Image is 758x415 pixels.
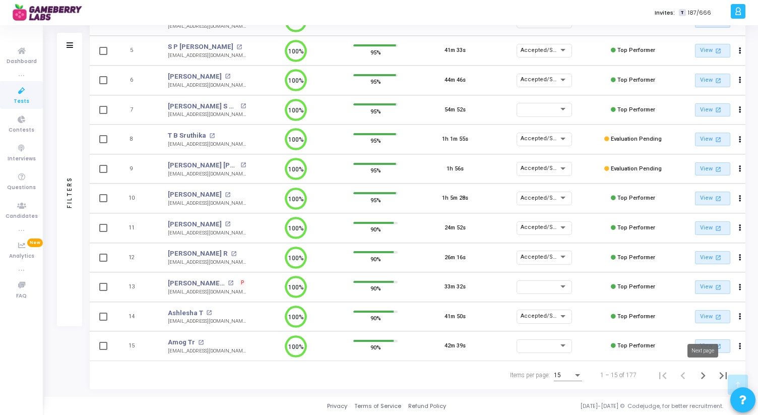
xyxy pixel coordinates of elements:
[695,44,730,57] a: View
[733,280,747,294] button: Actions
[521,254,578,260] span: Accepted/Shortlisted
[370,165,381,175] span: 95%
[168,259,246,266] div: [EMAIL_ADDRESS][DOMAIN_NAME]
[115,184,158,213] td: 10
[115,95,158,125] td: 7
[115,272,158,302] td: 13
[714,194,723,203] mat-icon: open_in_new
[168,170,246,178] div: [EMAIL_ADDRESS][DOMAIN_NAME]
[617,254,655,261] span: Top Performer
[445,46,466,55] div: 41m 33s
[617,342,655,349] span: Top Performer
[653,365,673,385] button: First page
[168,82,246,89] div: [EMAIL_ADDRESS][DOMAIN_NAME]
[9,126,34,135] span: Contests
[16,292,27,301] span: FAQ
[370,342,381,352] span: 90%
[168,72,222,82] a: [PERSON_NAME]
[370,283,381,293] span: 90%
[733,74,747,88] button: Actions
[617,47,655,53] span: Top Performer
[115,66,158,95] td: 6
[168,200,246,207] div: [EMAIL_ADDRESS][DOMAIN_NAME]
[168,308,203,318] a: Ashlesha T
[168,141,246,148] div: [EMAIL_ADDRESS][DOMAIN_NAME]
[713,365,733,385] button: Last page
[445,342,466,350] div: 42m 39s
[209,133,215,139] mat-icon: open_in_new
[198,340,204,345] mat-icon: open_in_new
[168,190,222,200] a: [PERSON_NAME]
[446,402,745,410] div: [DATE]-[DATE] © Codejudge, for better recruitment.
[240,103,246,109] mat-icon: open_in_new
[13,3,88,23] img: logo
[695,310,730,324] a: View
[225,221,230,227] mat-icon: open_in_new
[168,229,246,237] div: [EMAIL_ADDRESS][DOMAIN_NAME]
[168,101,238,111] a: [PERSON_NAME] S Holeppagol
[733,44,747,58] button: Actions
[168,111,246,118] div: [EMAIL_ADDRESS][DOMAIN_NAME]
[521,76,578,83] span: Accepted/Shortlisted
[370,224,381,234] span: 90%
[733,192,747,206] button: Actions
[370,77,381,87] span: 95%
[327,402,347,410] a: Privacy
[231,251,236,257] mat-icon: open_in_new
[370,254,381,264] span: 90%
[688,9,711,17] span: 187/666
[168,318,246,325] div: [EMAIL_ADDRESS][DOMAIN_NAME]
[554,372,561,379] span: 15
[6,212,38,221] span: Candidates
[9,252,34,261] span: Analytics
[714,105,723,114] mat-icon: open_in_new
[733,251,747,265] button: Actions
[733,133,747,147] button: Actions
[168,347,246,355] div: [EMAIL_ADDRESS][DOMAIN_NAME]
[714,224,723,232] mat-icon: open_in_new
[695,133,730,146] a: View
[617,195,655,201] span: Top Performer
[733,310,747,324] button: Actions
[447,165,464,173] div: 1h 56s
[14,97,29,106] span: Tests
[168,288,246,296] div: [EMAIL_ADDRESS][DOMAIN_NAME]
[370,136,381,146] span: 95%
[695,74,730,87] a: View
[442,194,468,203] div: 1h 5m 28s
[714,165,723,173] mat-icon: open_in_new
[115,243,158,273] td: 12
[354,402,401,410] a: Terms of Service
[445,313,466,321] div: 41m 50s
[714,76,723,85] mat-icon: open_in_new
[241,279,244,287] span: P
[115,125,158,154] td: 8
[521,165,578,171] span: Accepted/Shortlisted
[442,135,468,144] div: 1h 1m 55s
[168,52,246,60] div: [EMAIL_ADDRESS][DOMAIN_NAME]
[521,195,578,201] span: Accepted/Shortlisted
[408,402,446,410] a: Refund Policy
[206,310,212,316] mat-icon: open_in_new
[445,106,466,114] div: 54m 52s
[225,192,230,198] mat-icon: open_in_new
[714,46,723,55] mat-icon: open_in_new
[695,192,730,205] a: View
[611,136,662,142] span: Evaluation Pending
[168,23,246,30] div: [EMAIL_ADDRESS][DOMAIN_NAME]
[554,372,582,379] mat-select: Items per page:
[733,221,747,235] button: Actions
[168,249,228,259] a: [PERSON_NAME] R
[733,103,747,117] button: Actions
[679,9,685,17] span: T
[370,47,381,57] span: 95%
[693,365,713,385] button: Next page
[115,302,158,332] td: 14
[168,219,222,229] a: [PERSON_NAME]
[695,280,730,294] a: View
[521,135,578,142] span: Accepted/Shortlisted
[236,44,242,50] mat-icon: open_in_new
[168,278,225,288] a: [PERSON_NAME] [PERSON_NAME] Sadalgekar
[445,76,466,85] div: 44m 46s
[695,221,730,235] a: View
